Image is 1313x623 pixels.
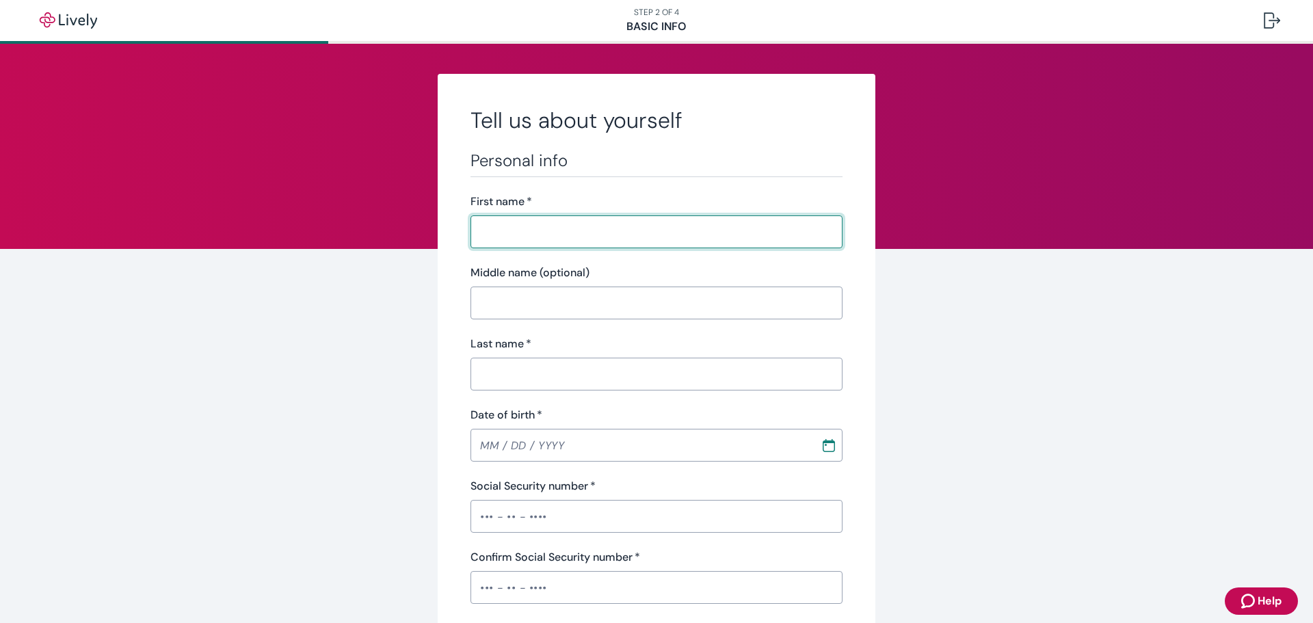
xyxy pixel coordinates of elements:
input: ••• - •• - •••• [470,574,843,601]
input: ••• - •• - •••• [470,503,843,530]
img: Lively [30,12,107,29]
button: Choose date [817,433,841,458]
label: First name [470,194,532,210]
input: MM / DD / YYYY [470,432,811,459]
label: Date of birth [470,407,542,423]
button: Zendesk support iconHelp [1225,587,1298,615]
h2: Tell us about yourself [470,107,843,134]
svg: Calendar [822,438,836,452]
label: Middle name (optional) [470,265,589,281]
span: Help [1258,593,1282,609]
label: Social Security number [470,478,596,494]
label: Confirm Social Security number [470,549,640,566]
button: Log out [1253,4,1291,37]
h3: Personal info [470,150,843,171]
svg: Zendesk support icon [1241,593,1258,609]
label: Last name [470,336,531,352]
